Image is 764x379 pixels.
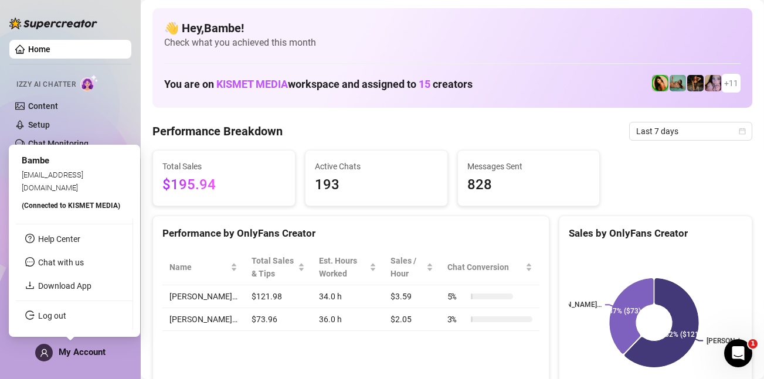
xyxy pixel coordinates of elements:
a: Download App [38,281,91,291]
span: Bambe [22,155,49,166]
span: $195.94 [162,174,286,196]
img: AI Chatter [80,74,99,91]
h1: You are on workspace and assigned to creators [164,78,473,91]
span: (Connected to KISMET MEDIA ) [22,202,120,210]
a: Home [28,45,50,54]
iframe: Intercom live chat [724,339,752,367]
td: $2.05 [383,308,440,331]
h4: Performance Breakdown [152,123,283,139]
li: Log out [16,306,133,325]
span: Chat with us [38,258,84,267]
span: [EMAIL_ADDRESS][DOMAIN_NAME] [22,170,83,192]
div: Est. Hours Worked [319,254,367,280]
a: Content [28,101,58,111]
td: $73.96 [245,308,312,331]
span: Total Sales [162,160,286,173]
div: Sales by OnlyFans Creator [569,226,742,241]
td: 36.0 h [312,308,383,331]
span: Messages Sent [467,160,590,173]
div: Performance by OnlyFans Creator [162,226,539,241]
th: Sales / Hour [383,250,440,285]
span: Active Chats [315,160,438,173]
span: calendar [739,128,746,135]
img: Lea [705,75,721,91]
td: 34.0 h [312,285,383,308]
text: [PERSON_NAME]… [543,301,602,309]
h4: 👋 Hey, Bambe ! [164,20,741,36]
img: Ańa [687,75,704,91]
span: Sales / Hour [391,254,424,280]
th: Name [162,250,245,285]
span: Total Sales & Tips [252,254,296,280]
span: Chat Conversion [447,261,523,274]
td: [PERSON_NAME]… [162,308,245,331]
span: Name [169,261,228,274]
a: Log out [38,311,66,320]
span: My Account [59,347,106,357]
a: Setup [28,120,50,129]
span: user [40,349,49,357]
th: Total Sales & Tips [245,250,312,285]
span: 5 % [447,290,466,303]
span: 15 [419,78,430,90]
td: $121.98 [245,285,312,308]
span: 1 [748,339,758,349]
td: [PERSON_NAME]… [162,285,245,308]
span: + 11 [724,77,738,90]
td: $3.59 [383,285,440,308]
span: Check what you achieved this month [164,36,741,49]
span: 3 % [447,313,466,326]
span: 193 [315,174,438,196]
span: Last 7 days [636,122,745,140]
img: logo-BBDzfeDw.svg [9,18,97,29]
span: KISMET MEDIA [216,78,288,90]
a: Chat Monitoring [28,139,89,148]
img: Jade [652,75,668,91]
th: Chat Conversion [440,250,539,285]
span: Izzy AI Chatter [16,79,76,90]
span: 828 [467,174,590,196]
a: Help Center [38,234,80,244]
span: message [25,257,35,267]
img: Boo VIP [670,75,686,91]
